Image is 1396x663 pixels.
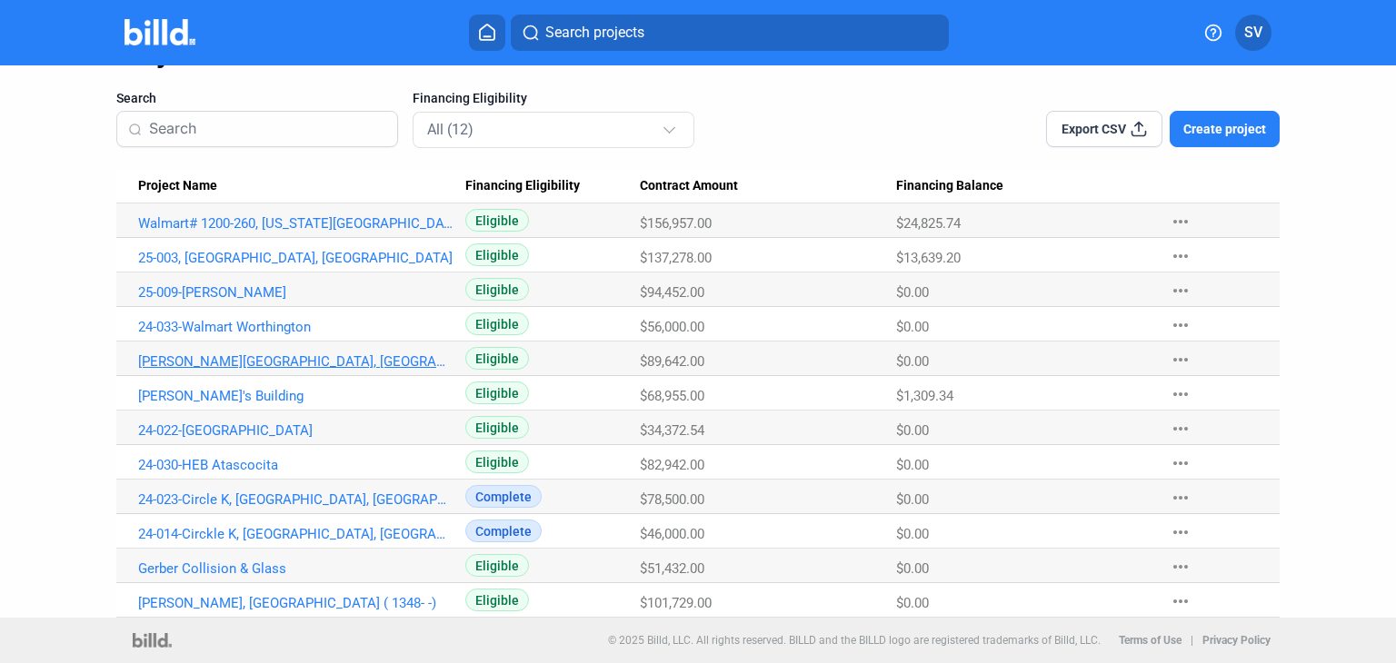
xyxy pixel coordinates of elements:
mat-icon: more_horiz [1170,556,1192,578]
b: Terms of Use [1119,634,1182,647]
a: Walmart# 1200-260, [US_STATE][GEOGRAPHIC_DATA], [GEOGRAPHIC_DATA] [138,215,454,232]
span: Search projects [545,22,644,44]
span: Export CSV [1062,120,1126,138]
a: 24-014-Circkle K, [GEOGRAPHIC_DATA], [GEOGRAPHIC_DATA] [138,526,454,542]
span: $0.00 [896,422,929,439]
span: $101,729.00 [640,595,712,611]
span: $13,639.20 [896,250,961,266]
span: Search [116,89,156,107]
span: $0.00 [896,595,929,611]
span: Eligible [465,278,529,301]
mat-icon: more_horiz [1170,521,1192,543]
span: Eligible [465,450,529,473]
span: $51,432.00 [640,560,704,577]
span: Eligible [465,312,529,335]
a: [PERSON_NAME]'s Building [138,388,454,404]
mat-select-trigger: All (12) [427,121,474,138]
span: $137,278.00 [640,250,712,266]
p: | [1191,634,1193,647]
span: Eligible [465,209,529,232]
span: Complete [465,485,542,508]
mat-icon: more_horiz [1170,280,1192,302]
a: 24-030-HEB Atascocita [138,457,454,473]
button: Search projects [511,15,949,51]
div: Project Name [138,178,465,194]
mat-icon: more_horiz [1170,211,1192,233]
span: $156,957.00 [640,215,712,232]
span: Eligible [465,243,529,266]
span: $0.00 [896,457,929,473]
mat-icon: more_horiz [1170,245,1192,267]
mat-icon: more_horiz [1170,314,1192,336]
span: $68,955.00 [640,388,704,404]
mat-icon: more_horiz [1170,590,1192,612]
span: $0.00 [896,353,929,370]
span: $0.00 [896,526,929,542]
button: Create project [1170,111,1280,147]
span: Eligible [465,381,529,404]
a: Gerber Collision & Glass [138,560,454,577]
div: Financing Eligibility [465,178,640,194]
input: Search [149,110,386,148]
span: $46,000.00 [640,526,704,542]
a: 25-003, [GEOGRAPHIC_DATA], [GEOGRAPHIC_DATA] [138,250,454,266]
a: [PERSON_NAME], [GEOGRAPHIC_DATA] ( 1348- -) [138,595,454,611]
span: Eligible [465,347,529,370]
mat-icon: more_horiz [1170,487,1192,509]
span: Contract Amount [640,178,738,194]
mat-icon: more_horiz [1170,349,1192,371]
span: $82,942.00 [640,457,704,473]
a: 24-022-[GEOGRAPHIC_DATA] [138,422,454,439]
span: $78,500.00 [640,491,704,508]
button: Export CSV [1046,111,1162,147]
span: $34,372.54 [640,422,704,439]
span: $0.00 [896,319,929,335]
a: 25-009-[PERSON_NAME] [138,284,454,301]
span: Project Name [138,178,217,194]
span: $0.00 [896,491,929,508]
div: Financing Balance [896,178,1152,194]
span: Eligible [465,589,529,611]
button: SV [1235,15,1271,51]
span: $94,452.00 [640,284,704,301]
span: Eligible [465,416,529,439]
p: © 2025 Billd, LLC. All rights reserved. BILLD and the BILLD logo are registered trademarks of Bil... [608,634,1101,647]
img: Billd Company Logo [125,19,196,45]
img: logo [133,633,172,648]
span: Create project [1183,120,1266,138]
div: Contract Amount [640,178,896,194]
span: $24,825.74 [896,215,961,232]
mat-icon: more_horiz [1170,452,1192,474]
a: [PERSON_NAME][GEOGRAPHIC_DATA], [GEOGRAPHIC_DATA], [GEOGRAPHIC_DATA] [138,353,454,370]
span: Complete [465,520,542,542]
span: Financing Balance [896,178,1003,194]
span: $1,309.34 [896,388,953,404]
span: $56,000.00 [640,319,704,335]
span: SV [1244,22,1262,44]
a: 24-033-Walmart Worthington [138,319,454,335]
span: $0.00 [896,560,929,577]
span: Eligible [465,554,529,577]
span: Financing Eligibility [413,89,527,107]
span: Financing Eligibility [465,178,580,194]
span: $0.00 [896,284,929,301]
b: Privacy Policy [1202,634,1271,647]
span: $89,642.00 [640,353,704,370]
mat-icon: more_horiz [1170,418,1192,440]
mat-icon: more_horiz [1170,383,1192,405]
a: 24-023-Circle K, [GEOGRAPHIC_DATA], [GEOGRAPHIC_DATA] [138,491,454,508]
